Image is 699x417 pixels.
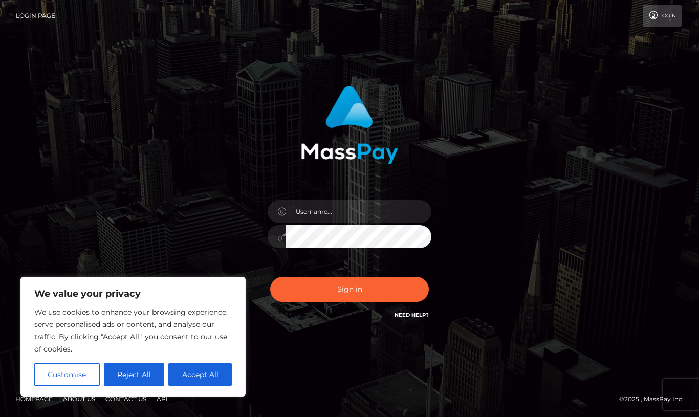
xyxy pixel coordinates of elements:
a: Login [643,5,682,27]
a: Homepage [11,391,57,407]
img: MassPay Login [301,86,398,164]
button: Customise [34,363,100,386]
a: Contact Us [101,391,150,407]
button: Reject All [104,363,165,386]
div: © 2025 , MassPay Inc. [619,393,691,405]
p: We value your privacy [34,288,232,300]
button: Sign in [270,277,429,302]
a: Login Page [16,5,55,27]
button: Accept All [168,363,232,386]
div: We value your privacy [20,277,246,397]
a: API [152,391,172,407]
p: We use cookies to enhance your browsing experience, serve personalised ads or content, and analys... [34,306,232,355]
input: Username... [286,200,431,223]
a: Need Help? [395,312,429,318]
a: About Us [59,391,99,407]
